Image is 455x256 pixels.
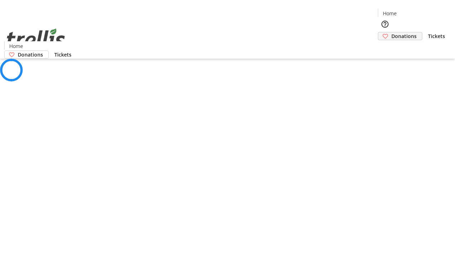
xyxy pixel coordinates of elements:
[391,32,417,40] span: Donations
[378,32,422,40] a: Donations
[422,32,451,40] a: Tickets
[49,51,77,58] a: Tickets
[4,21,68,56] img: Orient E2E Organization Bl9wGeQ9no's Logo
[378,40,392,54] button: Cart
[428,32,445,40] span: Tickets
[9,42,23,50] span: Home
[378,17,392,31] button: Help
[378,10,401,17] a: Home
[4,50,49,59] a: Donations
[5,42,27,50] a: Home
[54,51,71,58] span: Tickets
[383,10,397,17] span: Home
[18,51,43,58] span: Donations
